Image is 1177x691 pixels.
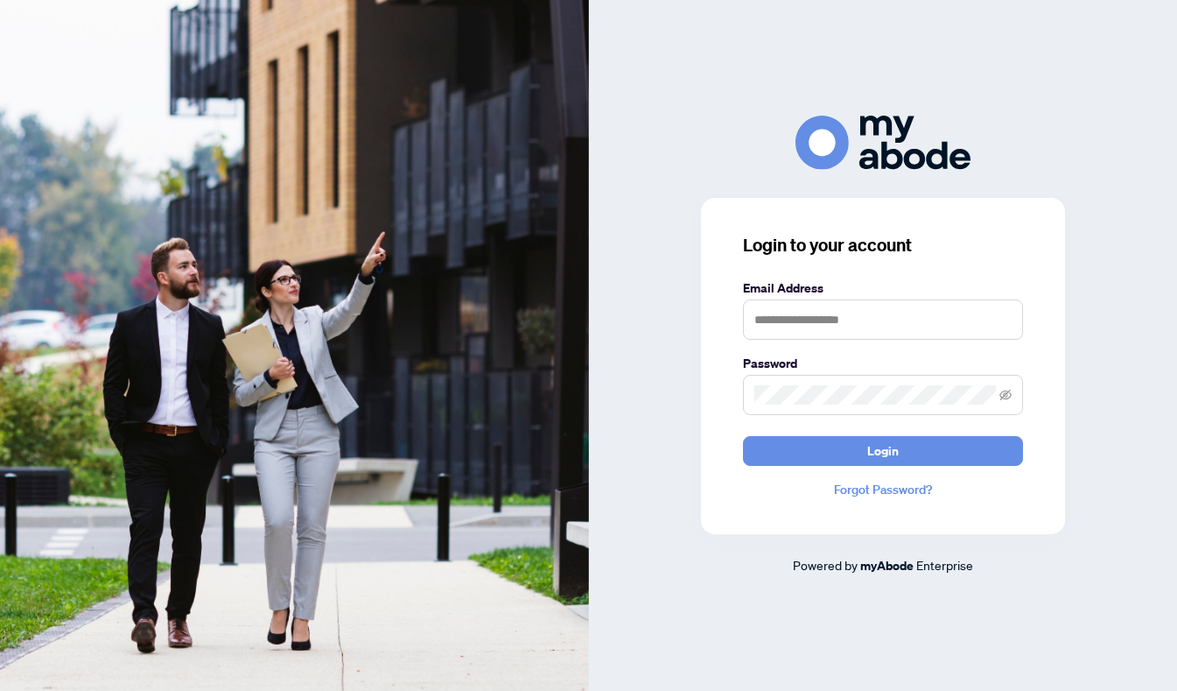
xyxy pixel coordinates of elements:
[999,389,1012,401] span: eye-invisible
[793,557,858,573] span: Powered by
[743,233,1023,257] h3: Login to your account
[743,436,1023,466] button: Login
[916,557,973,573] span: Enterprise
[743,279,1023,298] label: Email Address
[795,116,970,169] img: ma-logo
[743,354,1023,373] label: Password
[867,437,899,465] span: Login
[743,480,1023,499] a: Forgot Password?
[860,556,914,575] a: myAbode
